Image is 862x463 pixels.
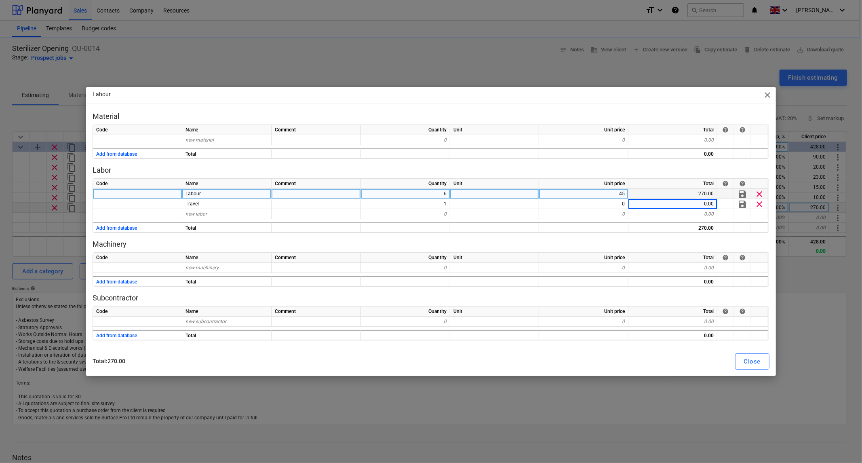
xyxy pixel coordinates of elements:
div: Total [628,179,717,189]
div: Close [744,356,761,367]
span: help [740,254,746,261]
p: Machinery [93,239,769,249]
span: Delete material [755,199,764,209]
span: Save material in database [738,199,748,209]
div: 0.00 [628,148,717,159]
div: 0 [539,135,628,145]
div: Unit price [539,179,628,189]
div: 6 [361,189,450,199]
div: 0.00 [628,135,717,145]
div: Unit [450,125,539,135]
div: The button in this column allows you to either save a row into the cost database or update its pr... [740,180,746,187]
div: Code [93,179,182,189]
div: Name [182,125,272,135]
div: Name [182,179,272,189]
div: 0 [539,263,628,273]
div: 0.00 [628,209,717,219]
span: new subcontractor [185,319,226,324]
button: Add from database [96,331,137,341]
div: Unit [450,179,539,189]
span: help [723,308,729,315]
div: Unit [450,307,539,317]
span: new labor [185,211,207,217]
div: The button in this column allows you to either save a row into the cost database or update its pr... [740,127,746,133]
div: Quantity [361,179,450,189]
div: Code [93,125,182,135]
div: Unit price [539,125,628,135]
div: If the row is from the cost database then you can anytime get the latest price from there. [723,308,729,315]
div: Total [182,330,272,340]
p: Subcontractor [93,293,769,303]
div: Total [628,125,717,135]
p: Total : 270.00 [93,357,427,366]
div: 0 [361,135,450,145]
button: Add from database [96,223,137,233]
div: Quantity [361,253,450,263]
div: Code [93,253,182,263]
span: Delete material [755,189,764,199]
div: 0.00 [628,199,717,209]
div: Unit price [539,253,628,263]
span: new material [185,137,214,143]
div: Total [182,148,272,159]
div: If the row is from the cost database then you can anytime get the latest price from there. [723,180,729,187]
div: Total [628,307,717,317]
div: 0 [361,209,450,219]
span: help [740,127,746,133]
span: help [740,308,746,315]
div: Comment [272,125,361,135]
div: 0.00 [628,276,717,286]
button: Add from database [96,149,137,159]
div: Unit price [539,307,628,317]
div: Comment [272,253,361,263]
div: Total [182,222,272,233]
div: 0.00 [628,317,717,327]
div: The button in this column allows you to either save a row into the cost database or update its pr... [740,254,746,261]
div: Code [93,307,182,317]
span: help [723,180,729,187]
span: Labour [185,191,201,197]
button: Add from database [96,277,137,287]
span: Travel [185,201,199,207]
div: If the row is from the cost database then you can anytime get the latest price from there. [723,254,729,261]
div: 270.00 [628,222,717,233]
div: Name [182,253,272,263]
p: Labor [93,165,769,175]
span: new machinery [185,265,219,271]
p: Material [93,112,769,121]
div: 0 [539,199,628,209]
div: Quantity [361,125,450,135]
div: 45 [539,189,628,199]
span: Save material in database [738,189,748,199]
div: Name [182,307,272,317]
button: Close [735,353,769,370]
div: 0 [361,263,450,273]
div: 0.00 [628,263,717,273]
div: Comment [272,179,361,189]
div: 0 [361,317,450,327]
p: Labour [93,90,111,99]
div: Quantity [361,307,450,317]
div: Total [182,276,272,286]
span: help [740,180,746,187]
div: The button in this column allows you to either save a row into the cost database or update its pr... [740,308,746,315]
span: help [723,254,729,261]
span: close [763,90,773,100]
span: help [723,127,729,133]
div: 1 [361,199,450,209]
div: If the row is from the cost database then you can anytime get the latest price from there. [723,127,729,133]
div: Total [628,253,717,263]
div: Comment [272,307,361,317]
div: 270.00 [628,189,717,199]
div: 0 [539,317,628,327]
div: Unit [450,253,539,263]
div: 0.00 [628,330,717,340]
div: 0 [539,209,628,219]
